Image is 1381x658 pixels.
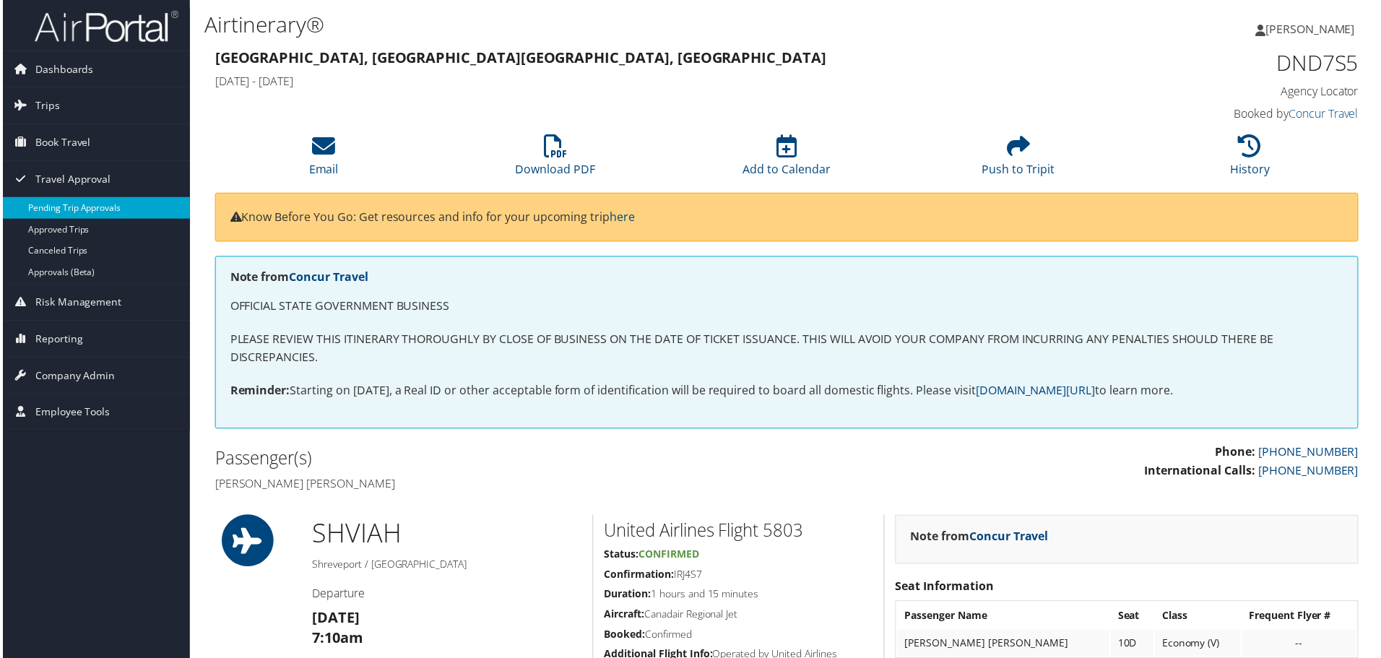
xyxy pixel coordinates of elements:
[1218,446,1258,462] strong: Phone:
[1233,143,1273,178] a: History
[638,550,699,563] span: Confirmed
[33,162,108,198] span: Travel Approval
[311,631,362,650] strong: 7:10am
[228,298,1346,317] p: OFFICIAL STATE GOVERNMENT BUSINESS
[32,9,176,43] img: airportal-logo.png
[33,285,119,321] span: Risk Management
[228,383,1346,402] p: Starting on [DATE], a Real ID or other acceptable form of identification will be required to boar...
[1244,605,1359,631] th: Frequent Flyer #
[912,530,1050,546] strong: Note from
[311,560,581,574] h5: Shreveport / [GEOGRAPHIC_DATA]
[899,605,1112,631] th: Passenger Name
[1157,605,1243,631] th: Class
[743,143,831,178] a: Add to Calendar
[1261,446,1361,462] a: [PHONE_NUMBER]
[604,630,645,644] strong: Booked:
[604,589,651,603] strong: Duration:
[228,384,288,399] strong: Reminder:
[977,384,1097,399] a: [DOMAIN_NAME][URL]
[1291,106,1361,122] a: Concur Travel
[604,520,874,545] h2: United Airlines Flight 5803
[33,359,113,395] span: Company Admin
[33,322,80,358] span: Reporting
[33,396,108,432] span: Employee Tools
[604,570,674,584] strong: Confirmation:
[610,209,635,225] a: here
[1091,106,1361,122] h4: Booked by
[1261,464,1361,480] a: [PHONE_NUMBER]
[213,448,776,472] h2: Passenger(s)
[896,581,995,597] strong: Seat Information
[604,589,874,604] h5: 1 hours and 15 minutes
[287,270,367,286] a: Concur Travel
[1268,21,1358,37] span: [PERSON_NAME]
[213,74,1069,90] h4: [DATE] - [DATE]
[1091,48,1361,78] h1: DND7S5
[33,88,57,124] span: Trips
[202,9,982,40] h1: Airtinerary®
[33,51,91,87] span: Dashboards
[983,143,1057,178] a: Push to Tripit
[1113,605,1156,631] th: Seat
[311,610,358,630] strong: [DATE]
[308,143,337,178] a: Email
[971,530,1050,546] a: Concur Travel
[1146,464,1258,480] strong: International Calls:
[311,517,581,553] h1: SHV IAH
[604,630,874,644] h5: Confirmed
[1258,7,1372,51] a: [PERSON_NAME]
[213,477,776,493] h4: [PERSON_NAME] [PERSON_NAME]
[311,588,581,604] h4: Departure
[515,143,595,178] a: Download PDF
[1091,84,1361,100] h4: Agency Locator
[604,550,638,563] strong: Status:
[604,610,874,624] h5: Canadair Regional Jet
[1252,639,1352,652] div: --
[213,48,827,67] strong: [GEOGRAPHIC_DATA], [GEOGRAPHIC_DATA] [GEOGRAPHIC_DATA], [GEOGRAPHIC_DATA]
[33,125,88,161] span: Book Travel
[604,610,644,623] strong: Aircraft:
[604,570,874,584] h5: IRJ4S7
[228,209,1346,228] p: Know Before You Go: Get resources and info for your upcoming trip
[228,270,367,286] strong: Note from
[228,332,1346,368] p: PLEASE REVIEW THIS ITINERARY THOROUGHLY BY CLOSE OF BUSINESS ON THE DATE OF TICKET ISSUANCE. THIS...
